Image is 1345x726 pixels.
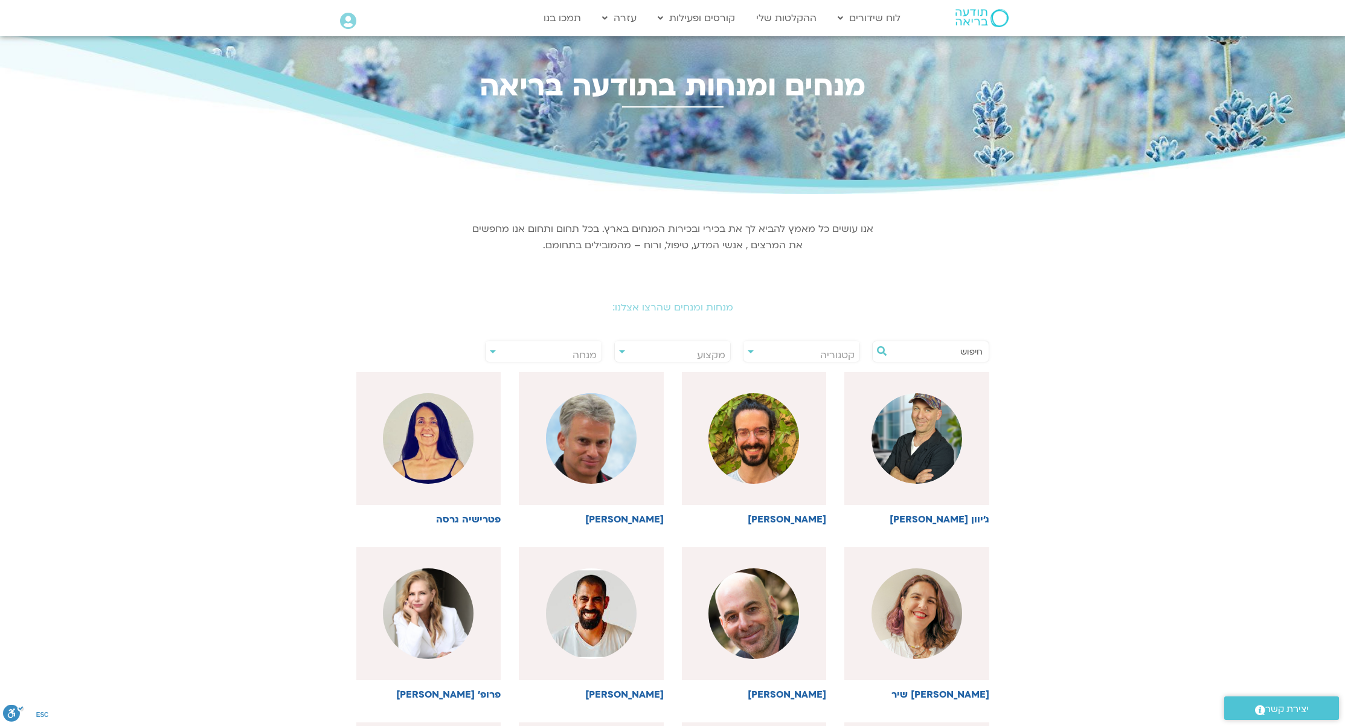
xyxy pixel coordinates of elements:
[708,393,799,484] img: %D7%A9%D7%92%D7%91-%D7%94%D7%95%D7%A8%D7%95%D7%91%D7%99%D7%A5.jpg
[832,7,907,30] a: לוח שידורים
[682,547,827,700] a: [PERSON_NAME]
[708,568,799,659] img: %D7%90%D7%A8%D7%99%D7%90%D7%9C-%D7%9E%D7%99%D7%A8%D7%95%D7%96.jpg
[891,341,983,362] input: חיפוש
[573,349,597,362] span: מנחה
[519,372,664,525] a: [PERSON_NAME]
[383,568,473,659] img: %D7%A4%D7%A8%D7%95%D7%A4-%D7%AA%D7%9E%D7%A8-%D7%A1%D7%A4%D7%A8%D7%90.jpeg
[519,689,664,700] h6: [PERSON_NAME]
[844,689,989,700] h6: [PERSON_NAME] שיר
[356,689,501,700] h6: פרופ' [PERSON_NAME]
[652,7,741,30] a: קורסים ופעילות
[750,7,823,30] a: ההקלטות שלי
[697,349,725,362] span: מקצוע
[1265,701,1309,718] span: יצירת קשר
[519,514,664,525] h6: [PERSON_NAME]
[470,221,875,254] p: אנו עושים כל מאמץ להביא לך את בכירי ובכירות המנחים בארץ. בכל תחום ותחום אנו מחפשים את המרצים , אנ...
[383,393,473,484] img: WhatsApp-Image-2025-07-12-at-16.43.23.jpeg
[546,568,637,659] img: %D7%93%D7%A8%D7%95%D7%A8-%D7%A8%D7%93%D7%94.jpeg
[844,547,989,700] a: [PERSON_NAME] שיר
[356,514,501,525] h6: פטרישיה גרסה
[844,514,989,525] h6: ג'יוון [PERSON_NAME]
[872,568,962,659] img: %D7%93%D7%A7%D7%9C%D7%94-%D7%A9%D7%99%D7%A8-%D7%A2%D7%9E%D7%95%D7%93-%D7%9E%D7%A8%D7%A6%D7%94.jpeg
[682,372,827,525] a: [PERSON_NAME]
[1224,696,1339,720] a: יצירת קשר
[546,393,637,484] img: %D7%A2%D7%A0%D7%91%D7%A8-%D7%91%D7%A8-%D7%A7%D7%9E%D7%94.png
[335,69,1011,103] h2: מנחים ומנחות בתודעה בריאה
[955,9,1009,27] img: תודעה בריאה
[356,372,501,525] a: פטרישיה גרסה
[820,349,855,362] span: קטגוריה
[682,514,827,525] h6: [PERSON_NAME]
[682,689,827,700] h6: [PERSON_NAME]
[596,7,643,30] a: עזרה
[538,7,587,30] a: תמכו בנו
[519,547,664,700] a: [PERSON_NAME]
[872,393,962,484] img: %D7%96%D7%99%D7%95%D7%90%D7%9F-.png
[844,372,989,525] a: ג'יוון [PERSON_NAME]
[335,302,1011,313] h2: מנחות ומנחים שהרצו אצלנו:
[356,547,501,700] a: פרופ' [PERSON_NAME]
